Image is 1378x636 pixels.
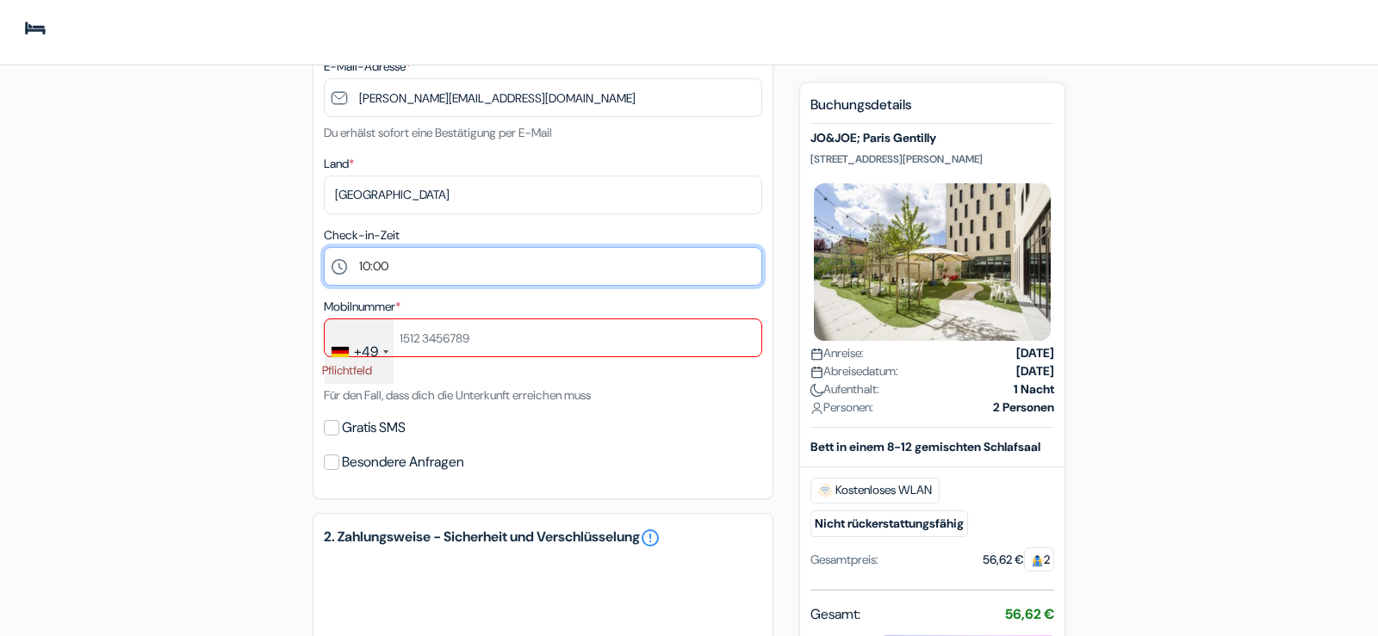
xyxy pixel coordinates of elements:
li: Pflichtfeld [322,362,762,380]
span: Kostenloses WLAN [810,478,940,503]
label: Land [324,155,354,173]
input: 1512 3456789 [324,318,762,357]
label: Gratis SMS [342,416,406,440]
img: Jugendherbergen.com [21,14,227,51]
span: Anreise: [810,344,864,362]
span: Personen: [810,398,873,417]
p: [STREET_ADDRESS][PERSON_NAME] [810,152,1054,166]
h5: JO&JOE; Paris Gentilly [810,131,1054,145]
img: free_wifi.svg [818,484,832,497]
span: Gesamt: [810,604,860,625]
small: Nicht rückerstattungsfähig [810,510,968,537]
img: moon.svg [810,384,823,397]
div: Gesamtpreis: [810,551,878,569]
strong: 56,62 € [1005,605,1054,623]
div: +49 [354,342,378,362]
label: Besondere Anfragen [342,450,464,474]
strong: 2 Personen [993,398,1054,417]
small: Du erhälst sofort eine Bestätigung per E-Mail [324,125,552,140]
h5: 2. Zahlungsweise - Sicherheit und Verschlüsselung [324,528,762,548]
div: Germany (Deutschland): +49 [325,319,394,384]
span: Abreisedatum: [810,362,898,380]
img: user_icon.svg [810,402,823,415]
label: Mobilnummer [324,298,400,316]
strong: 1 Nacht [1014,380,1054,398]
label: Check-in-Zeit [324,226,400,244]
a: error_outline [640,528,661,548]
img: guest.svg [1031,554,1044,567]
strong: [DATE] [1016,362,1054,380]
img: calendar.svg [810,366,823,379]
small: Für den Fall, dass dich die Unterkunft erreichen muss [324,387,591,403]
label: E-Mail-Adresse [324,58,411,76]
span: Aufenthalt: [810,380,879,398]
span: 2 [1024,547,1054,571]
div: 56,62 € [983,551,1054,569]
img: calendar.svg [810,348,823,361]
b: Bett in einem 8-12 gemischten Schlafsaal [810,439,1040,454]
h5: Buchungsdetails [810,96,1054,124]
input: E-Mail-Adresse eingeben [324,78,762,117]
strong: [DATE] [1016,344,1054,362]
